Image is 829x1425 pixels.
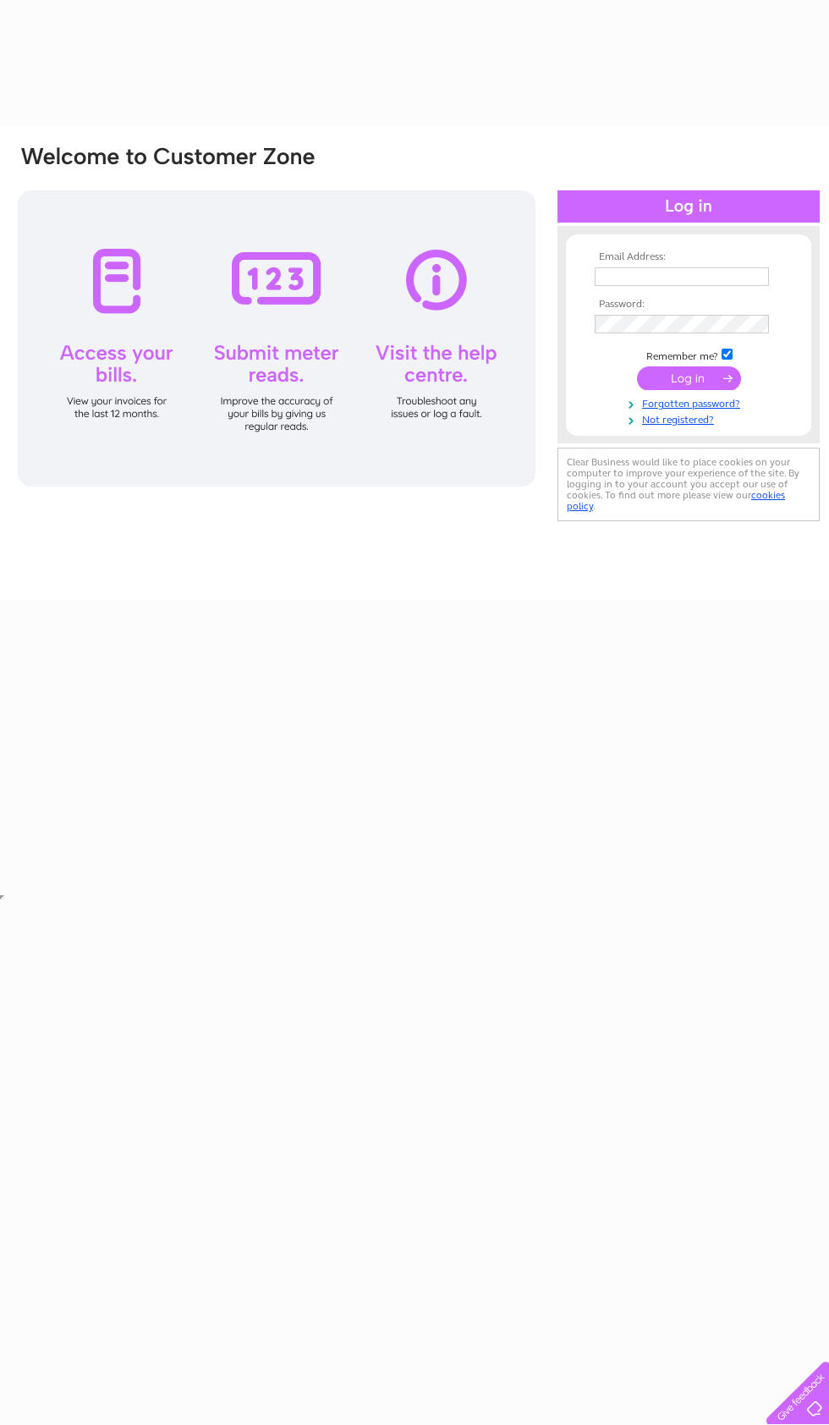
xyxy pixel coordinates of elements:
div: Clear Business would like to place cookies on your computer to improve your experience of the sit... [557,448,820,521]
a: Forgotten password? [595,394,787,410]
a: cookies policy [567,489,785,512]
a: Not registered? [595,410,787,426]
th: Password: [590,299,787,311]
td: Remember me? [590,346,787,363]
input: Submit [637,366,741,390]
th: Email Address: [590,251,787,263]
